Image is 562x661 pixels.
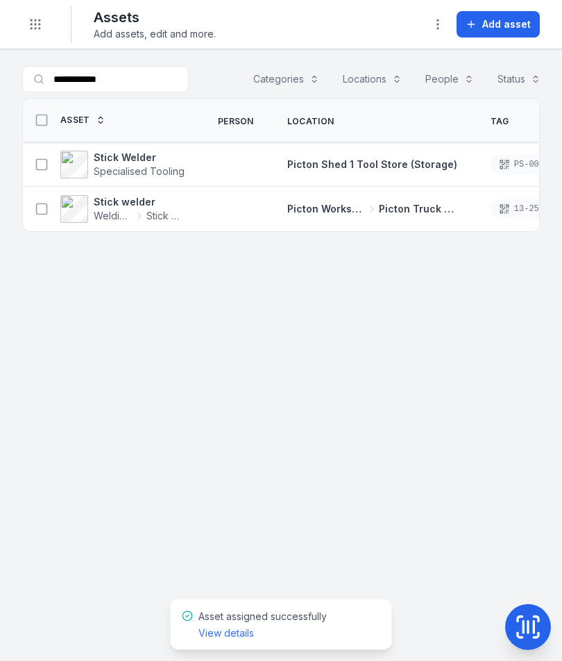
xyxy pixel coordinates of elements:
[491,155,557,174] div: PS-0095
[287,202,366,216] span: Picton Workshops & Bays
[416,66,483,92] button: People
[334,66,411,92] button: Locations
[244,66,328,92] button: Categories
[146,209,185,223] span: Stick Welder
[287,116,334,127] span: Location
[94,195,185,209] strong: Stick welder
[218,116,254,127] span: Person
[457,11,540,37] button: Add asset
[287,202,457,216] a: Picton Workshops & BaysPicton Truck Bay
[94,8,216,27] h2: Assets
[94,27,216,41] span: Add assets, edit and more.
[488,66,550,92] button: Status
[60,195,185,223] a: Stick welderWelding HelmetStick Welder
[287,158,457,170] span: Picton Shed 1 Tool Store (Storage)
[491,116,509,127] span: Tag
[198,610,327,639] span: Asset assigned successfully
[94,165,185,177] span: Specialised Tooling
[60,151,185,178] a: Stick WelderSpecialised Tooling
[491,199,552,219] div: 13-254
[287,158,457,171] a: Picton Shed 1 Tool Store (Storage)
[22,11,49,37] button: Toggle navigation
[94,209,133,223] span: Welding Helmet
[60,115,105,126] a: Asset
[198,626,254,640] a: View details
[60,115,90,126] span: Asset
[94,151,185,165] strong: Stick Welder
[482,17,531,31] span: Add asset
[379,202,457,216] span: Picton Truck Bay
